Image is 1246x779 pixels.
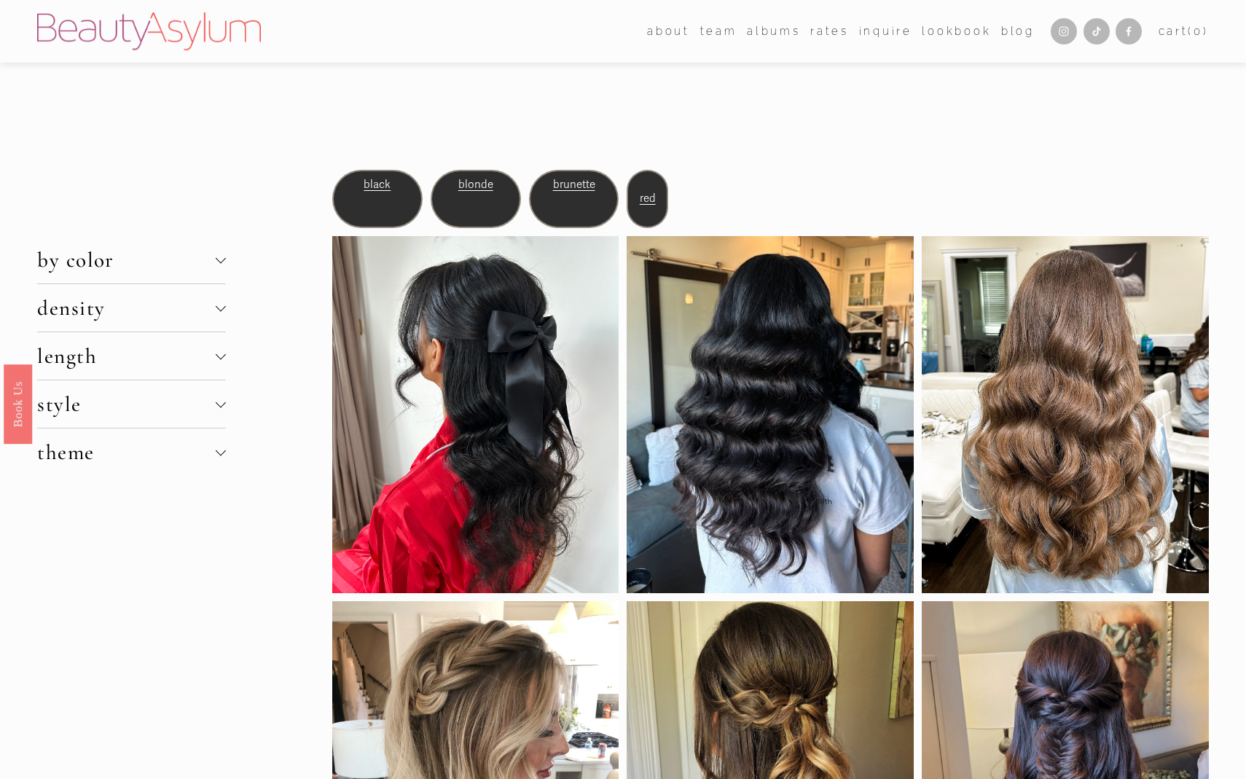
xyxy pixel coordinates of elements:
span: theme [37,439,216,465]
a: red [640,192,656,205]
span: density [37,295,216,321]
a: Instagram [1051,18,1077,44]
span: 0 [1194,25,1203,37]
img: Beauty Asylum | Bridal Hair &amp; Makeup Charlotte &amp; Atlanta [37,12,261,50]
span: length [37,343,216,369]
button: theme [37,428,226,476]
a: Blog [1001,20,1035,42]
a: blonde [458,178,493,191]
button: length [37,332,226,380]
span: team [700,22,737,42]
span: about [647,22,690,42]
a: Cart(0) [1159,22,1209,42]
a: Lookbook [922,20,991,42]
button: density [37,284,226,332]
a: folder dropdown [647,20,690,42]
span: style [37,391,216,417]
a: Inquire [859,20,912,42]
span: by color [37,247,216,273]
a: Book Us [4,364,32,443]
a: TikTok [1084,18,1110,44]
button: style [37,380,226,428]
a: brunette [553,178,595,191]
a: Rates [810,20,849,42]
a: folder dropdown [700,20,737,42]
a: albums [747,20,800,42]
a: Facebook [1116,18,1142,44]
span: ( ) [1188,25,1208,37]
a: black [364,178,391,191]
button: by color [37,236,226,283]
